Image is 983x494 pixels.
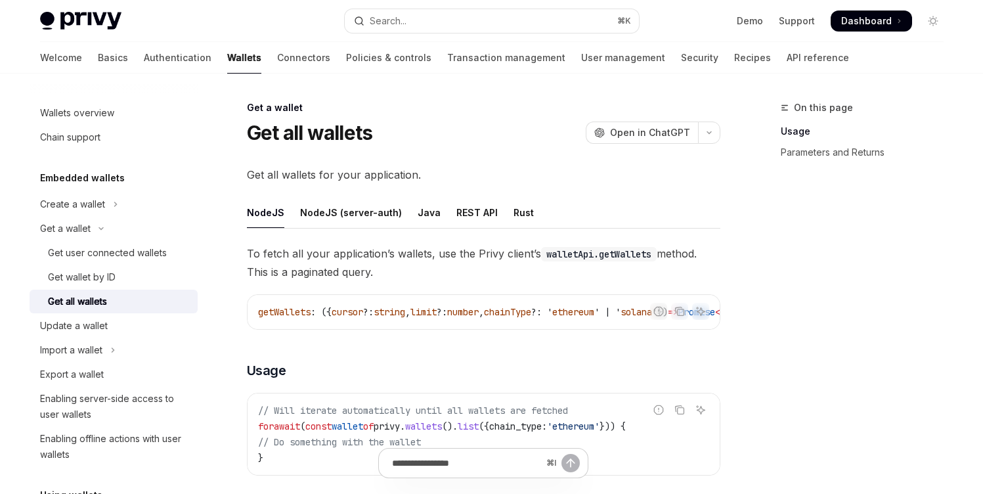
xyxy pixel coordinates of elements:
div: Java [418,197,441,228]
a: API reference [787,42,849,74]
a: Usage [781,121,954,142]
span: of [363,420,374,432]
div: Create a wallet [40,196,105,212]
a: Get user connected wallets [30,241,198,265]
span: list [458,420,479,432]
a: Wallets [227,42,261,74]
span: To fetch all your application’s wallets, use the Privy client’s method. This is a paginated query. [247,244,720,281]
div: NodeJS (server-auth) [300,197,402,228]
div: Get a wallet [247,101,720,114]
a: Transaction management [447,42,565,74]
span: ?: [437,306,447,318]
h5: Embedded wallets [40,170,125,186]
a: Export a wallet [30,363,198,386]
code: walletApi.getWallets [541,247,657,261]
a: Welcome [40,42,82,74]
button: Report incorrect code [650,401,667,418]
span: await [274,420,300,432]
span: . [400,420,405,432]
a: Get all wallets [30,290,198,313]
button: Copy the contents from the code block [671,303,688,320]
a: Chain support [30,125,198,149]
button: Toggle dark mode [923,11,944,32]
a: Authentication [144,42,211,74]
span: Usage [247,361,286,380]
div: Chain support [40,129,100,145]
span: privy [374,420,400,432]
span: cursor [332,306,363,318]
div: Search... [370,13,406,29]
div: Update a wallet [40,318,108,334]
span: // Will iterate automatically until all wallets are fetched [258,405,568,416]
span: ethereum [552,306,594,318]
span: Dashboard [841,14,892,28]
span: limit [410,306,437,318]
div: Get wallet by ID [48,269,116,285]
span: solana [621,306,652,318]
a: Basics [98,42,128,74]
a: Parameters and Returns [781,142,954,163]
a: Get wallet by ID [30,265,198,289]
div: Enabling offline actions with user wallets [40,431,190,462]
span: number [447,306,479,318]
span: < [715,306,720,318]
span: for [258,420,274,432]
span: getWallets [258,306,311,318]
span: ( [300,420,305,432]
span: wallet [332,420,363,432]
button: Ask AI [692,401,709,418]
a: Enabling offline actions with user wallets [30,427,198,466]
div: Import a wallet [40,342,102,358]
span: , [479,306,484,318]
a: Demo [737,14,763,28]
span: })) { [600,420,626,432]
button: Report incorrect code [650,303,667,320]
span: chain_type: [489,420,547,432]
span: : ({ [311,306,332,318]
span: const [305,420,332,432]
span: ({ [479,420,489,432]
span: (). [442,420,458,432]
button: Toggle Get a wallet section [30,217,198,240]
span: ?: [363,306,374,318]
span: wallets [405,420,442,432]
div: Get a wallet [40,221,91,236]
span: ' | ' [594,306,621,318]
div: Enabling server-side access to user wallets [40,391,190,422]
a: Enabling server-side access to user wallets [30,387,198,426]
span: 'ethereum' [547,420,600,432]
div: Rust [513,197,534,228]
a: Recipes [734,42,771,74]
span: ⌘ K [617,16,631,26]
img: light logo [40,12,121,30]
button: Toggle Create a wallet section [30,192,198,216]
div: Get all wallets [48,294,107,309]
div: Wallets overview [40,105,114,121]
div: Get user connected wallets [48,245,167,261]
span: // Do something with the wallet [258,436,421,448]
button: Open in ChatGPT [586,122,698,144]
a: Security [681,42,718,74]
h1: Get all wallets [247,121,373,145]
span: Get all wallets for your application. [247,166,720,184]
button: Send message [561,454,580,472]
span: => [668,306,678,318]
a: Dashboard [831,11,912,32]
a: Support [779,14,815,28]
button: Ask AI [692,303,709,320]
span: string [374,306,405,318]
a: User management [581,42,665,74]
button: Toggle Import a wallet section [30,338,198,362]
span: , [405,306,410,318]
div: Export a wallet [40,367,104,382]
a: Policies & controls [346,42,431,74]
div: NodeJS [247,197,284,228]
span: chainType [484,306,531,318]
a: Wallets overview [30,101,198,125]
a: Connectors [277,42,330,74]
a: Update a wallet [30,314,198,338]
input: Ask a question... [392,449,541,478]
span: Open in ChatGPT [610,126,690,139]
button: Open search [345,9,639,33]
button: Copy the contents from the code block [671,401,688,418]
